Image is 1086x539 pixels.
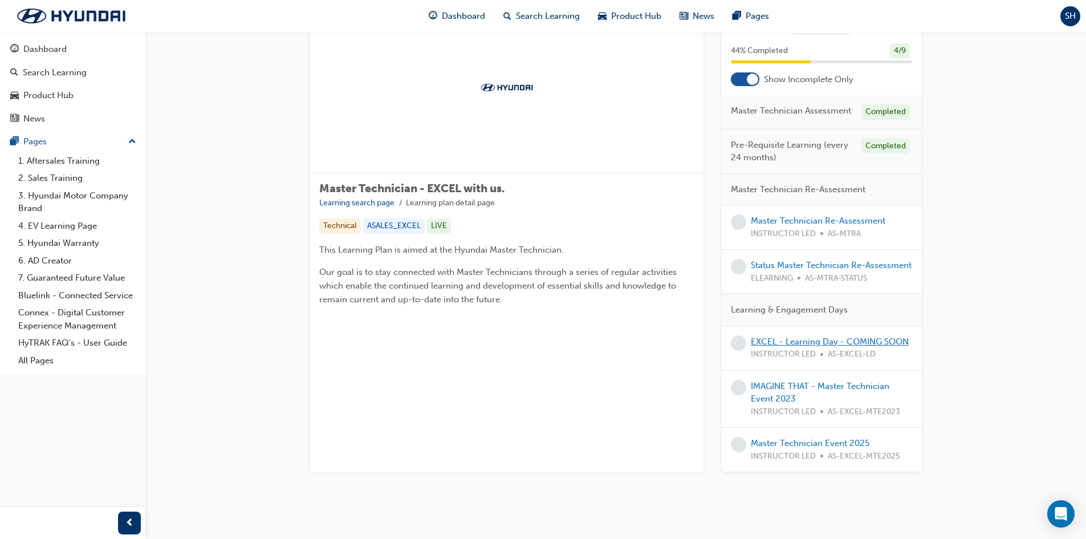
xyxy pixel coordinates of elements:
[751,216,885,226] a: Master Technician Re-Assessment
[751,228,816,241] span: INSTRUCTOR LED
[611,10,661,23] span: Product Hub
[731,139,852,164] span: Pre-Requisite Learning (every 24 months)
[751,337,909,347] a: EXCEL - Learning Day - COMING SOON
[319,198,394,208] a: Learning search page
[427,218,451,234] div: LIVE
[23,112,45,125] div: News
[503,9,511,23] span: search-icon
[14,152,141,170] a: 1. Aftersales Training
[731,44,788,58] span: 44 % Completed
[764,73,853,86] span: Show Incomplete Only
[5,62,141,83] a: Search Learning
[23,135,47,148] div: Pages
[1060,6,1080,26] button: SH
[731,259,746,274] span: learningRecordVerb_NONE-icon
[5,131,141,152] button: Pages
[723,5,778,28] a: pages-iconPages
[5,85,141,106] a: Product Hub
[828,228,861,241] span: AS-MTRA
[128,135,136,149] span: up-icon
[10,114,19,124] span: news-icon
[731,335,746,351] span: learningRecordVerb_NONE-icon
[14,352,141,370] a: All Pages
[10,91,19,101] span: car-icon
[319,182,505,195] span: Master Technician - EXCEL with us.
[14,252,141,270] a: 6. AD Creator
[23,89,74,102] div: Product Hub
[14,217,141,235] a: 4. EV Learning Page
[429,9,437,23] span: guage-icon
[14,269,141,287] a: 7. Guaranteed Future Value
[14,287,141,305] a: Bluelink - Connected Service
[598,9,607,23] span: car-icon
[319,218,361,234] div: Technical
[23,66,87,79] div: Search Learning
[751,450,816,463] span: INSTRUCTOR LED
[363,218,425,234] div: ASALES_EXCEL
[693,10,714,23] span: News
[1065,10,1076,23] span: SH
[751,406,816,419] span: INSTRUCTOR LED
[5,37,141,131] button: DashboardSearch LearningProduct HubNews
[746,10,769,23] span: Pages
[680,9,688,23] span: news-icon
[828,450,900,463] span: AS-EXCEL-MTE2025
[731,303,848,317] span: Learning & Engagement Days
[861,139,910,154] div: Completed
[494,5,589,28] a: search-iconSearch Learning
[5,108,141,129] a: News
[23,43,67,56] div: Dashboard
[805,272,867,285] span: AS-MTRA-STATUS
[14,304,141,334] a: Connex - Digital Customer Experience Management
[442,10,485,23] span: Dashboard
[14,169,141,187] a: 2. Sales Training
[731,437,746,452] span: learningRecordVerb_NONE-icon
[828,348,876,361] span: AS-EXCEL-LD
[751,260,912,270] a: Status Master Technician Re-Assessment
[731,183,865,196] span: Master Technician Re-Assessment
[125,516,134,530] span: prev-icon
[6,4,137,28] img: Trak
[14,187,141,217] a: 3. Hyundai Motor Company Brand
[10,68,18,78] span: search-icon
[890,43,910,59] div: 4 / 9
[751,438,869,448] a: Master Technician Event 2025
[420,5,494,28] a: guage-iconDashboard
[731,380,746,395] span: learningRecordVerb_NONE-icon
[406,197,495,210] li: Learning plan detail page
[751,272,793,285] span: ELEARNING
[861,104,910,120] div: Completed
[733,9,741,23] span: pages-icon
[751,348,816,361] span: INSTRUCTOR LED
[14,334,141,352] a: HyTRAK FAQ's - User Guide
[5,39,141,60] a: Dashboard
[475,82,538,93] img: Trak
[589,5,670,28] a: car-iconProduct Hub
[14,234,141,252] a: 5. Hyundai Warranty
[670,5,723,28] a: news-iconNews
[731,104,851,117] span: Master Technician Assessment
[751,381,889,404] a: IMAGINE THAT - Master Technician Event 2023
[319,245,564,255] span: This Learning Plan is aimed at the Hyundai Master Technician.
[319,267,679,305] span: Our goal is to stay connected with Master Technicians through a series of regular activities whic...
[10,44,19,55] span: guage-icon
[731,214,746,230] span: learningRecordVerb_NONE-icon
[10,137,19,147] span: pages-icon
[828,406,900,419] span: AS-EXCEL-MTE2023
[516,10,580,23] span: Search Learning
[1047,500,1075,528] div: Open Intercom Messenger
